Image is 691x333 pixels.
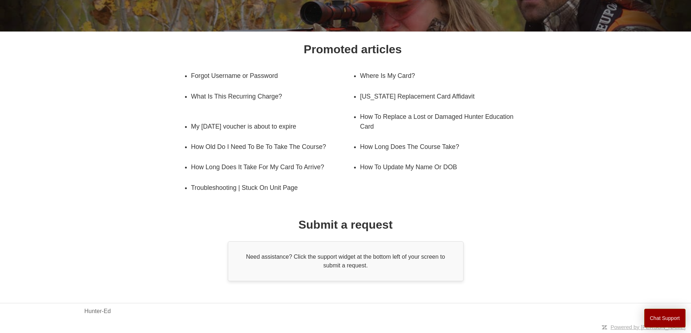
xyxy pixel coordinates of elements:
[360,107,522,137] a: How To Replace a Lost or Damaged Hunter Education Card
[644,309,686,328] button: Chat Support
[191,116,342,137] a: My [DATE] voucher is about to expire
[299,216,393,233] h1: Submit a request
[85,307,111,316] a: Hunter-Ed
[360,137,511,157] a: How Long Does The Course Take?
[304,41,402,58] h1: Promoted articles
[360,86,511,107] a: [US_STATE] Replacement Card Affidavit
[360,157,511,177] a: How To Update My Name Or DOB
[191,86,353,107] a: What Is This Recurring Charge?
[228,241,464,281] div: Need assistance? Click the support widget at the bottom left of your screen to submit a request.
[610,324,686,330] a: Powered by [PERSON_NAME]
[191,157,353,177] a: How Long Does It Take For My Card To Arrive?
[191,178,342,198] a: Troubleshooting | Stuck On Unit Page
[360,66,511,86] a: Where Is My Card?
[191,66,342,86] a: Forgot Username or Password
[191,137,342,157] a: How Old Do I Need To Be To Take The Course?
